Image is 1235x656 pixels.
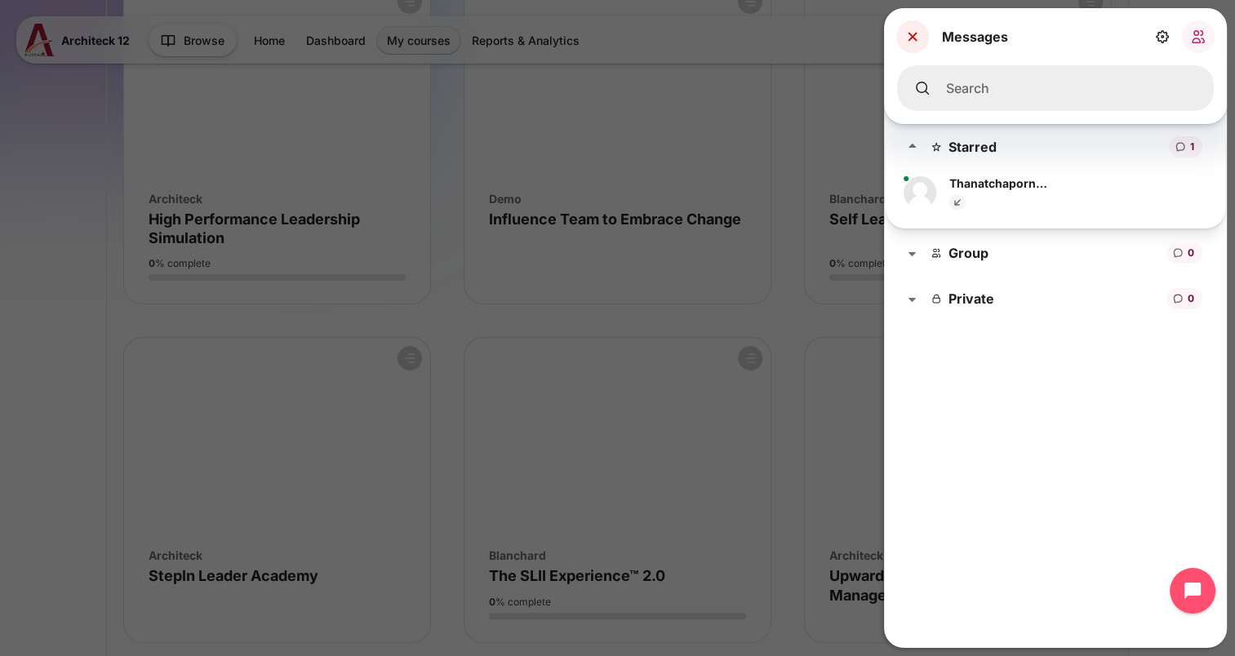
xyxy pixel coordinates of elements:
[1187,136,1202,157] span: 1
[948,289,994,308] span: Private
[904,176,936,209] img: Thanatchaporn Chantapisit
[1146,20,1179,53] a: Settings
[1184,242,1202,264] span: 0
[884,276,1227,321] button: Private Private
[897,170,1214,219] a: Thanatchaporn Chantapisit
[948,243,988,263] span: Group
[908,243,916,263] span: Group
[908,289,916,308] span: Private
[884,124,1227,170] button: Starred Starred
[896,20,929,53] a: Close
[948,137,997,157] span: Starred
[949,176,1047,191] h5: Thanatchaporn Chantapisit
[897,65,1214,111] input: Search
[1182,20,1215,53] button: Contacts
[908,137,916,157] span: Starred
[884,230,1227,276] button: Group Group
[1184,288,1202,309] span: 0
[929,20,1215,53] div: Messages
